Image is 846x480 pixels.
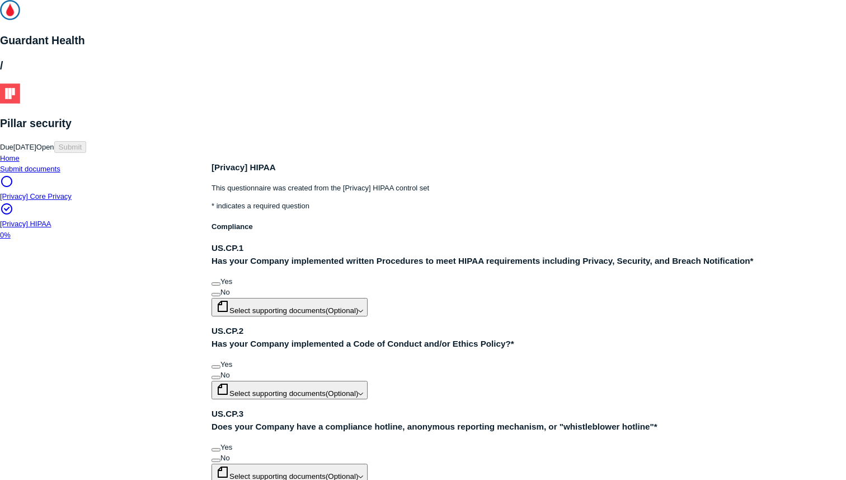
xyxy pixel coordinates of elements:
div: Has your Company implemented written Procedures to meet HIPAA requirements including Privacy, Sec... [211,255,846,268]
label: Yes [220,443,232,451]
label: Yes [220,360,232,369]
div: Has your Company implemented a Code of Conduct and/or Ethics Policy? [211,338,846,351]
p: * indicates a required question [211,201,846,212]
span: (Optional) [326,306,359,315]
span: (Optional) [326,389,359,398]
span: Select supporting documents [216,389,358,398]
label: No [220,454,230,462]
span: This questionnaire was created from the [Privacy] HIPAA control set [211,184,429,192]
span: US.CP.3 [211,409,243,418]
span: US.CP.2 [211,326,243,335]
button: Submit [54,141,86,153]
h3: [Privacy] HIPAA [211,161,846,174]
h4: Compliance [211,221,846,232]
div: Does your Company have a compliance hotline, anonymous reporting mechanism, or "whistleblower hot... [211,421,846,434]
label: No [220,288,230,296]
span: Open [36,143,54,151]
label: Yes [220,277,232,286]
label: No [220,371,230,379]
span: Select supporting documents [216,306,358,315]
span: US.CP.1 [211,243,243,253]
